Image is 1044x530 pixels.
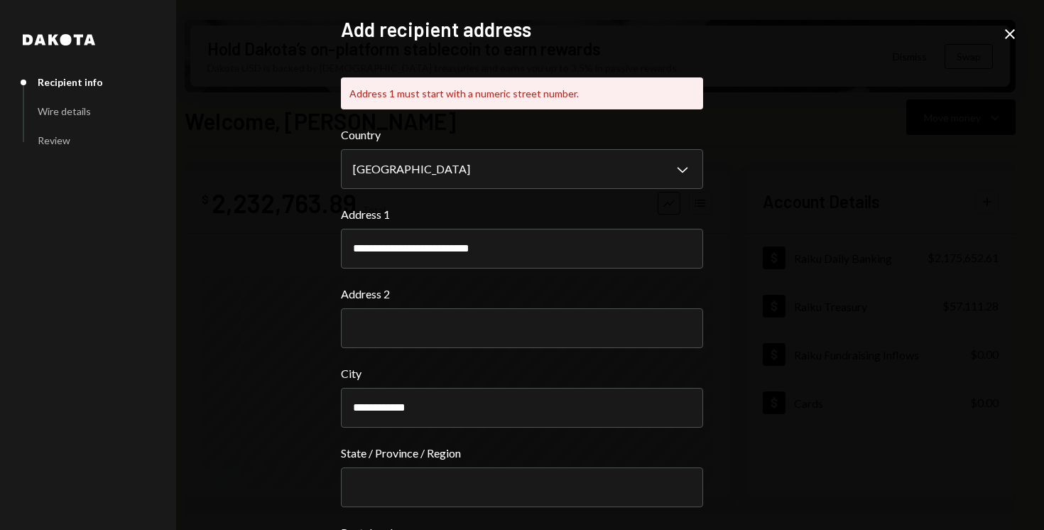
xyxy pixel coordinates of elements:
div: Review [38,134,70,146]
label: Country [341,126,703,144]
label: City [341,365,703,382]
div: Wire details [38,105,91,117]
label: Address 2 [341,286,703,303]
div: Recipient info [38,76,103,88]
div: Address 1 must start with a numeric street number. [341,77,703,109]
h2: Add recipient address [341,16,703,43]
button: Country [341,149,703,189]
label: State / Province / Region [341,445,703,462]
label: Address 1 [341,206,703,223]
